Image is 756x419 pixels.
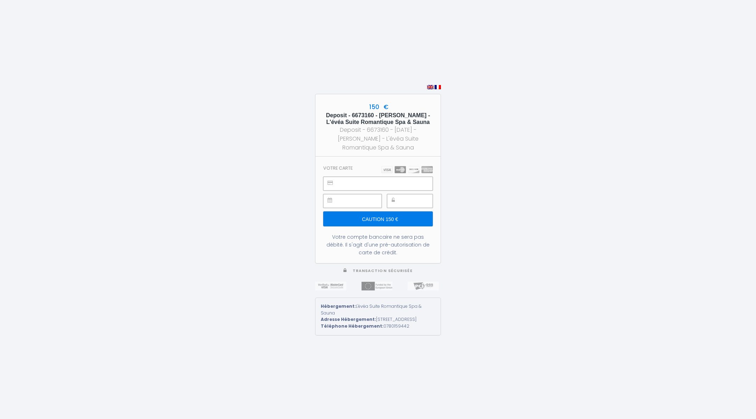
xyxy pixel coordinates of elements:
div: Votre compte bancaire ne sera pas débité. Il s'agit d'une pré-autorisation de carte de crédit. [323,233,433,256]
img: carts.png [381,166,433,173]
strong: Téléphone Hébergement: [321,323,383,329]
iframe: Secure payment input frame [339,194,381,208]
div: [STREET_ADDRESS] [321,316,435,323]
img: en.png [427,85,433,89]
iframe: Secure payment input frame [403,194,432,208]
strong: Hébergement: [321,303,356,309]
h3: Votre carte [323,165,353,171]
div: L'évéa Suite Romantique Spa & Sauna [321,303,435,317]
img: fr.png [435,85,441,89]
div: 0780159442 [321,323,435,330]
div: Deposit - 6673160 - [DATE] - [PERSON_NAME] - L'évéa Suite Romantique Spa & Sauna [322,125,434,152]
iframe: Secure payment input frame [339,177,432,190]
input: Caution 150 € [323,211,433,226]
h5: Deposit - 6673160 - [PERSON_NAME] - L'évéa Suite Romantique Spa & Sauna [322,112,434,125]
span: Transaction sécurisée [353,268,413,273]
strong: Adresse Hébergement: [321,316,376,322]
span: 150 € [368,103,388,111]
